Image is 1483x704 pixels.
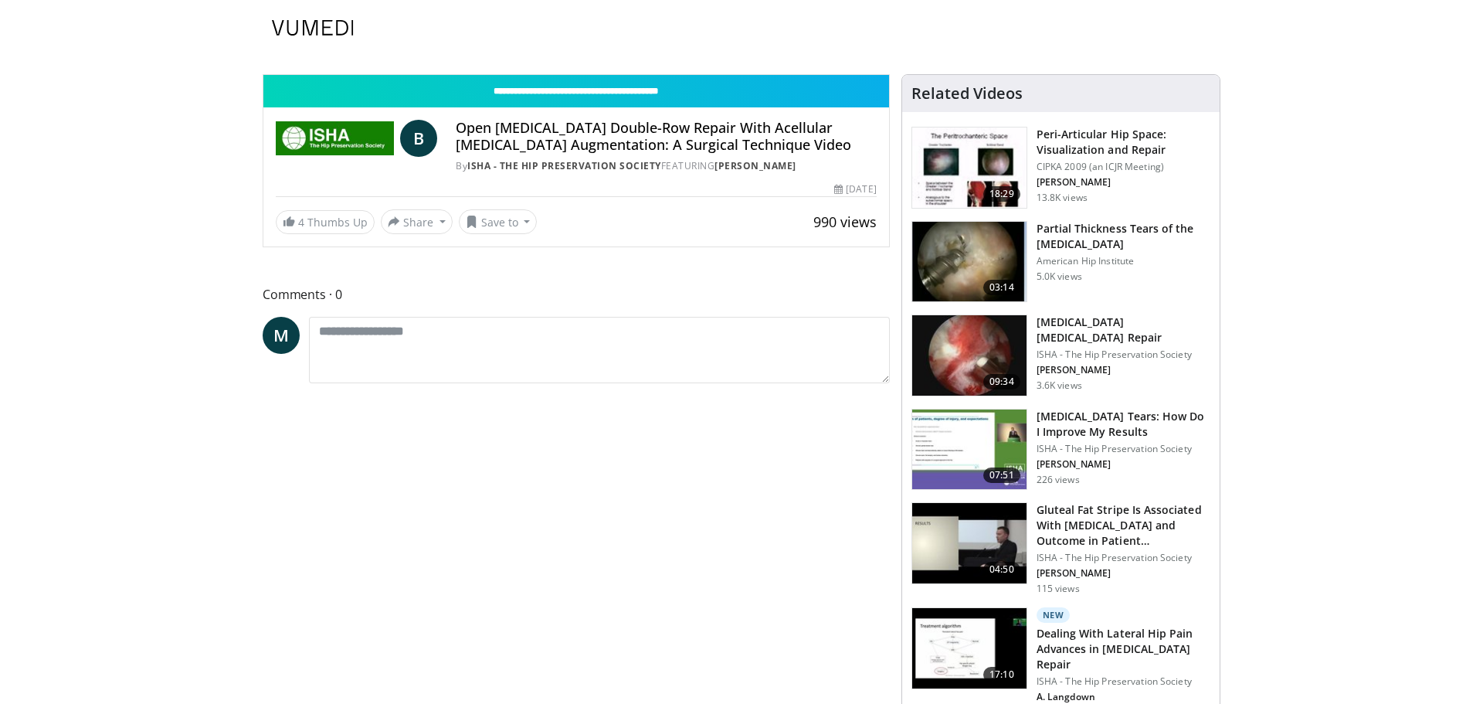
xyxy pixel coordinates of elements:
p: Carlomagno Cardenas [1037,458,1210,471]
a: 09:34 [MEDICAL_DATA] [MEDICAL_DATA] Repair ISHA - The Hip Preservation Society [PERSON_NAME] 3.6K... [911,315,1210,396]
p: ISHA - The Hip Preservation Society [1037,675,1210,688]
a: 04:50 Gluteal Fat Stripe Is Associated With [MEDICAL_DATA] and Outcome in Patient… ISHA - The Hip... [911,502,1210,595]
p: 226 views [1037,474,1080,486]
span: 04:50 [983,562,1020,577]
span: 17:10 [983,667,1020,682]
p: Bryan Kelly [1037,176,1210,189]
a: [PERSON_NAME] [714,159,796,172]
a: ISHA - The Hip Preservation Society [467,159,661,172]
a: 03:14 Partial Thickness Tears of the [MEDICAL_DATA] American Hip Institute 5.0K views [911,221,1210,303]
h4: Related Videos [911,84,1023,103]
p: American Hip Institute [1037,255,1210,267]
h3: [MEDICAL_DATA] Tears: How Do I Improve My Results [1037,409,1210,440]
a: B [400,120,437,157]
a: 4 Thumbs Up [276,210,375,234]
span: 07:51 [983,468,1020,483]
button: Save to [459,209,538,234]
h3: Peri-Articular Hip Space: Visualization and Repair [1037,127,1210,158]
span: 990 views [813,213,877,231]
h3: Dealing With Lateral Hip Pain Advances in [MEDICAL_DATA] Repair [1037,626,1210,672]
img: domb_1.png.150x105_q85_crop-smart_upscale.jpg [912,222,1027,302]
p: New [1037,607,1071,623]
p: ISHA - The Hip Preservation Society [1037,443,1210,455]
div: By FEATURING [456,159,876,173]
p: Clint Beicker [1037,567,1210,580]
img: VuMedi Logo [272,20,354,36]
p: CIPKA 2009 (an ICJR Meeting) [1037,161,1210,173]
span: Comments 0 [263,284,890,304]
button: Share [381,209,453,234]
p: ISHA - The Hip Preservation Society [1037,349,1210,361]
p: Andy Langdown [1037,691,1210,703]
img: NAPA_PTSD_2009_100008850_2.jpg.150x105_q85_crop-smart_upscale.jpg [912,128,1027,208]
div: [DATE] [834,182,876,196]
p: 13.8K views [1037,192,1088,204]
p: 115 views [1037,583,1080,595]
p: Jovan Laskovski [1037,364,1210,376]
span: 03:14 [983,280,1020,295]
img: ISHA - The Hip Preservation Society [276,120,394,157]
img: 9dfe4998-58bd-402a-8cd2-c86d7496afdb.150x105_q85_crop-smart_upscale.jpg [912,503,1027,583]
h4: Open [MEDICAL_DATA] Double-Row Repair With Acellular [MEDICAL_DATA] Augmentation: A Surgical Tech... [456,120,876,153]
h3: [MEDICAL_DATA] [MEDICAL_DATA] Repair [1037,315,1210,345]
h3: Partial Thickness Tears of the [MEDICAL_DATA] [1037,221,1210,252]
p: 5.0K views [1037,270,1082,283]
p: ISHA - The Hip Preservation Society [1037,552,1210,564]
span: 4 [298,215,304,230]
span: 09:34 [983,374,1020,389]
h3: Gluteal Fat Stripe Is Associated With Atrophy and Outcome in Patients Undergoing Endoscopic Glute... [1037,502,1210,549]
a: M [263,317,300,354]
img: 5020b02f-df81-4f5f-ac1b-56d9e3d8533d.150x105_q85_crop-smart_upscale.jpg [912,315,1027,396]
span: 18:29 [983,186,1020,202]
img: 5a7719ab-c25f-426f-ab58-9b895ff64a4c.150x105_q85_crop-smart_upscale.jpg [912,608,1027,689]
img: cd37213d-6dcc-48e0-9a77-373adb970037.150x105_q85_crop-smart_upscale.jpg [912,410,1027,490]
a: 18:29 Peri-Articular Hip Space: Visualization and Repair CIPKA 2009 (an ICJR Meeting) [PERSON_NAM... [911,127,1210,209]
p: 3.6K views [1037,379,1082,392]
a: 07:51 [MEDICAL_DATA] Tears: How Do I Improve My Results ISHA - The Hip Preservation Society [PERS... [911,409,1210,491]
